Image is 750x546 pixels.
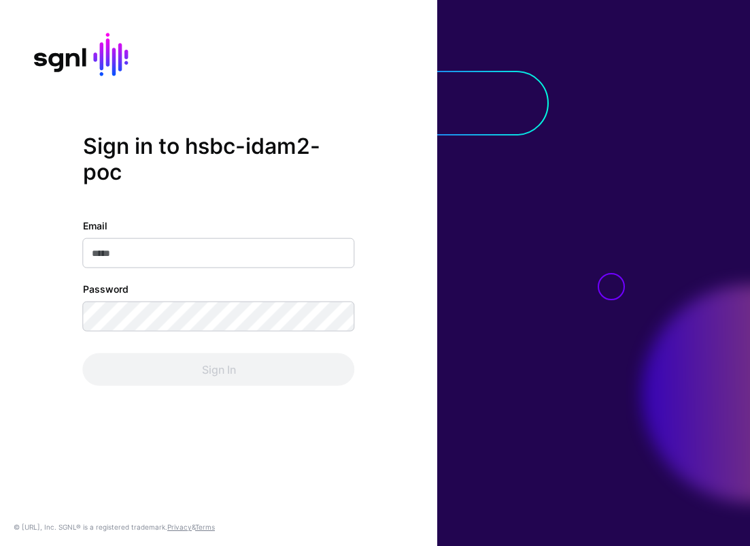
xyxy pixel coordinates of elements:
[167,523,192,531] a: Privacy
[14,521,215,532] div: © [URL], Inc. SGNL® is a registered trademark. &
[195,523,215,531] a: Terms
[83,218,107,232] label: Email
[83,133,355,186] h2: Sign in to hsbc-idam2-poc
[83,281,129,295] label: Password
